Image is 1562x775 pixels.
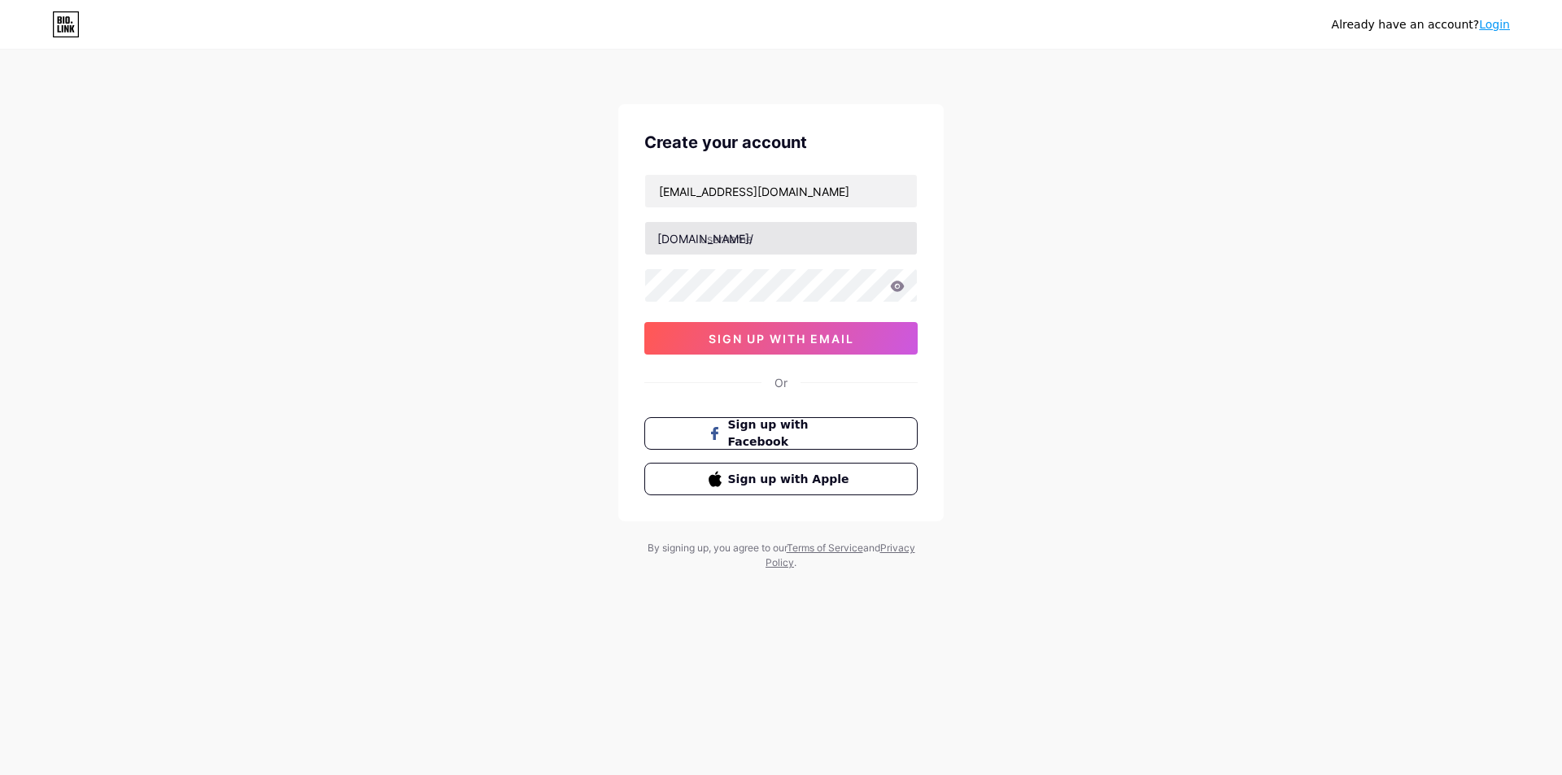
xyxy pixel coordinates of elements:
a: Login [1479,18,1510,31]
input: username [645,222,917,255]
a: Terms of Service [787,542,863,554]
span: Sign up with Facebook [728,416,854,451]
button: Sign up with Apple [644,463,918,495]
div: Already have an account? [1332,16,1510,33]
div: Or [774,374,788,391]
input: Email [645,175,917,207]
button: sign up with email [644,322,918,355]
div: [DOMAIN_NAME]/ [657,230,753,247]
div: By signing up, you agree to our and . [643,541,919,570]
div: Create your account [644,130,918,155]
span: Sign up with Apple [728,471,854,488]
button: Sign up with Facebook [644,417,918,450]
span: sign up with email [709,332,854,346]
